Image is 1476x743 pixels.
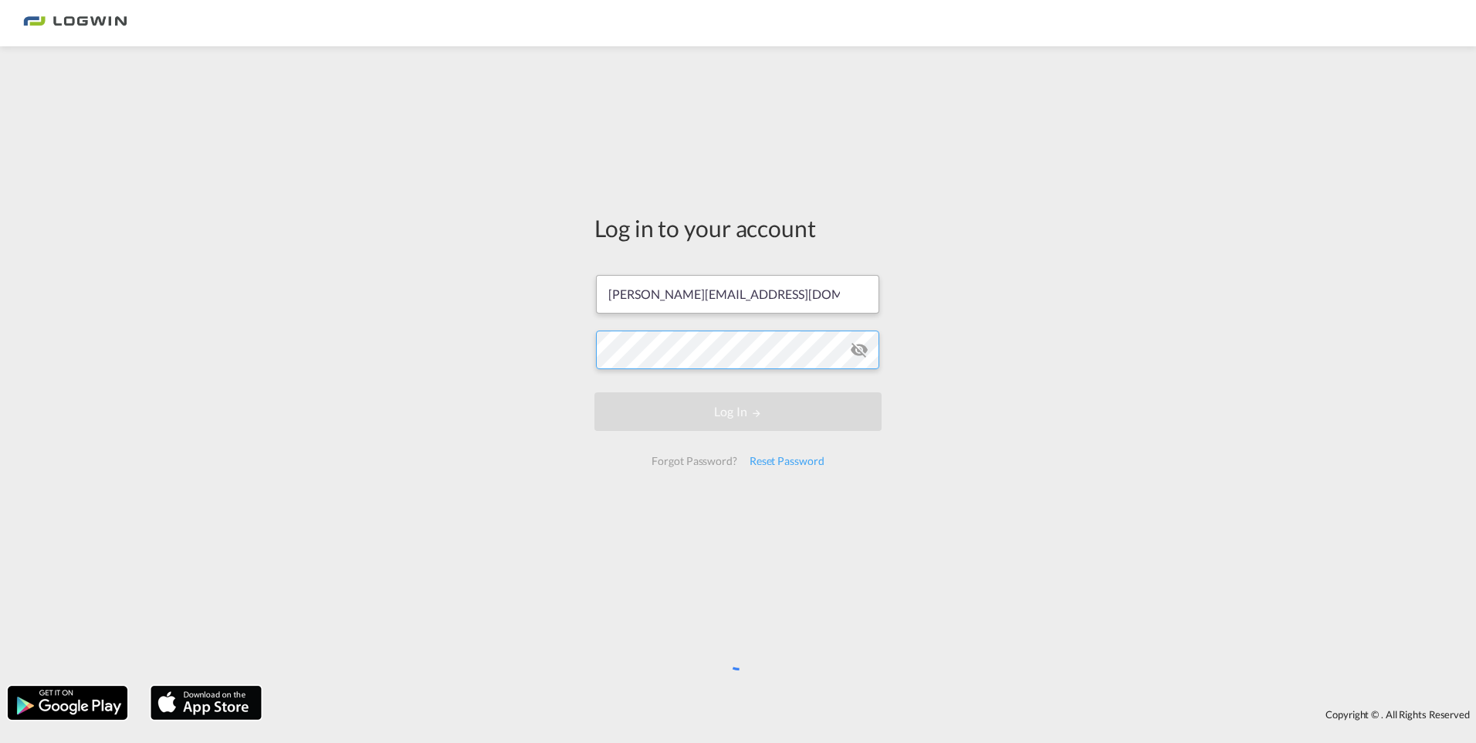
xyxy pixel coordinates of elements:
[6,684,129,721] img: google.png
[850,341,868,359] md-icon: icon-eye-off
[596,275,879,314] input: Enter email/phone number
[23,6,127,41] img: bc73a0e0d8c111efacd525e4c8ad7d32.png
[645,447,743,475] div: Forgot Password?
[743,447,831,475] div: Reset Password
[269,701,1476,728] div: Copyright © . All Rights Reserved
[149,684,263,721] img: apple.png
[594,392,882,431] button: LOGIN
[594,212,882,244] div: Log in to your account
